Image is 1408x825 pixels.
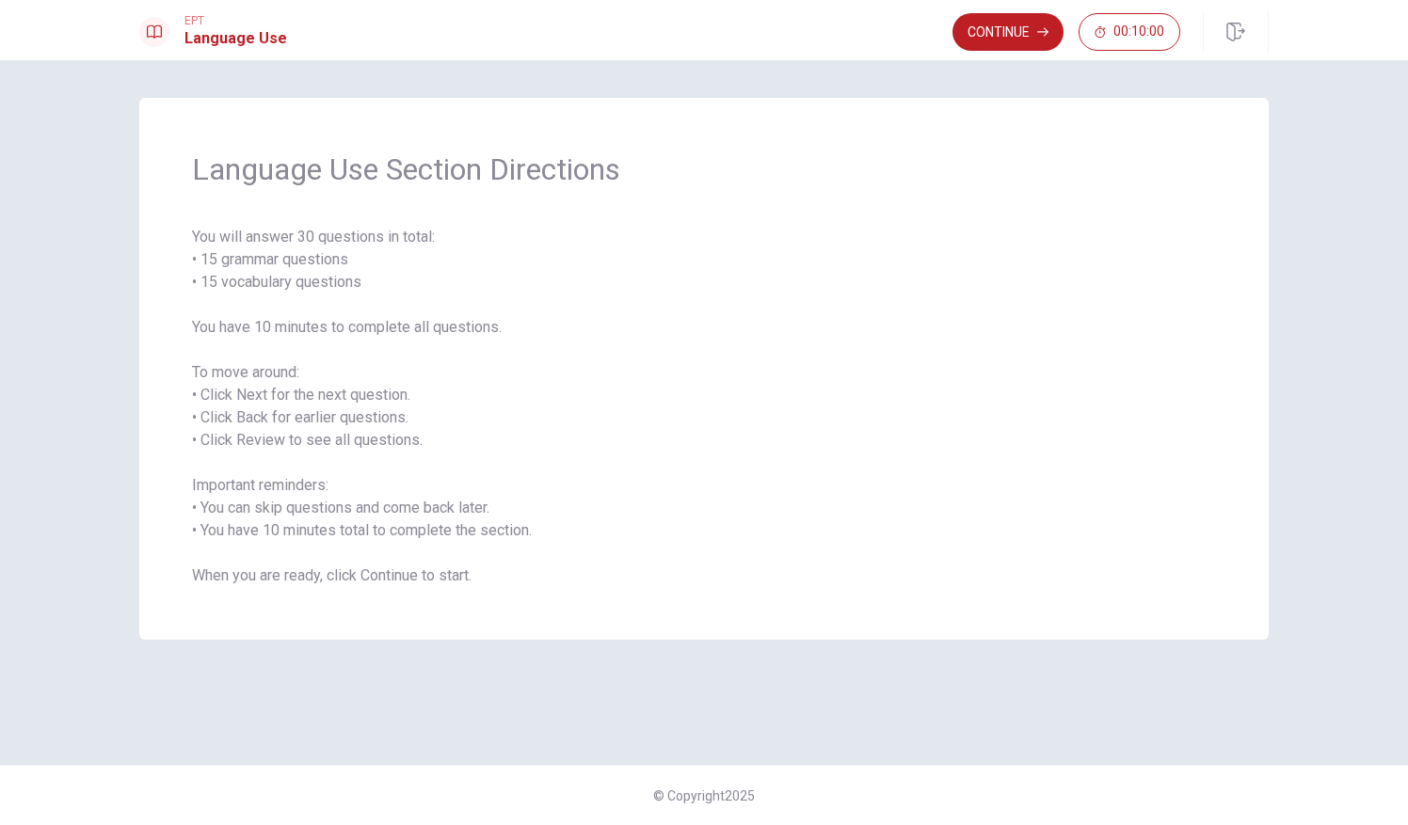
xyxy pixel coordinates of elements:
span: You will answer 30 questions in total: • 15 grammar questions • 15 vocabulary questions You have ... [192,226,1216,587]
span: EPT [184,14,287,27]
h1: Language Use [184,27,287,50]
span: © Copyright 2025 [653,788,755,803]
span: 00:10:00 [1113,24,1164,40]
span: Language Use Section Directions [192,151,1216,188]
button: Continue [952,13,1064,51]
button: 00:10:00 [1079,13,1180,51]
